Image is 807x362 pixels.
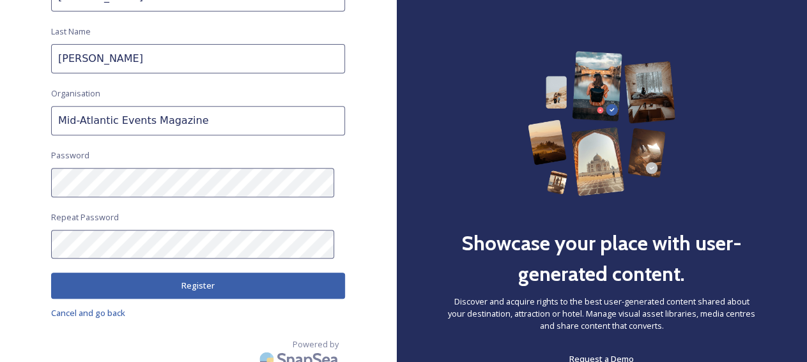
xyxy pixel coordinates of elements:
[447,228,756,289] h2: Showcase your place with user-generated content.
[51,149,89,162] span: Password
[447,296,756,333] span: Discover and acquire rights to the best user-generated content shared about your destination, att...
[51,307,125,319] span: Cancel and go back
[51,211,119,223] span: Repeat Password
[51,26,91,38] span: Last Name
[51,273,345,299] button: Register
[51,87,100,100] span: Organisation
[51,106,345,135] input: Acme Inc
[293,338,339,351] span: Powered by
[51,44,345,73] input: Doe
[528,51,675,196] img: 63b42ca75bacad526042e722_Group%20154-p-800.png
